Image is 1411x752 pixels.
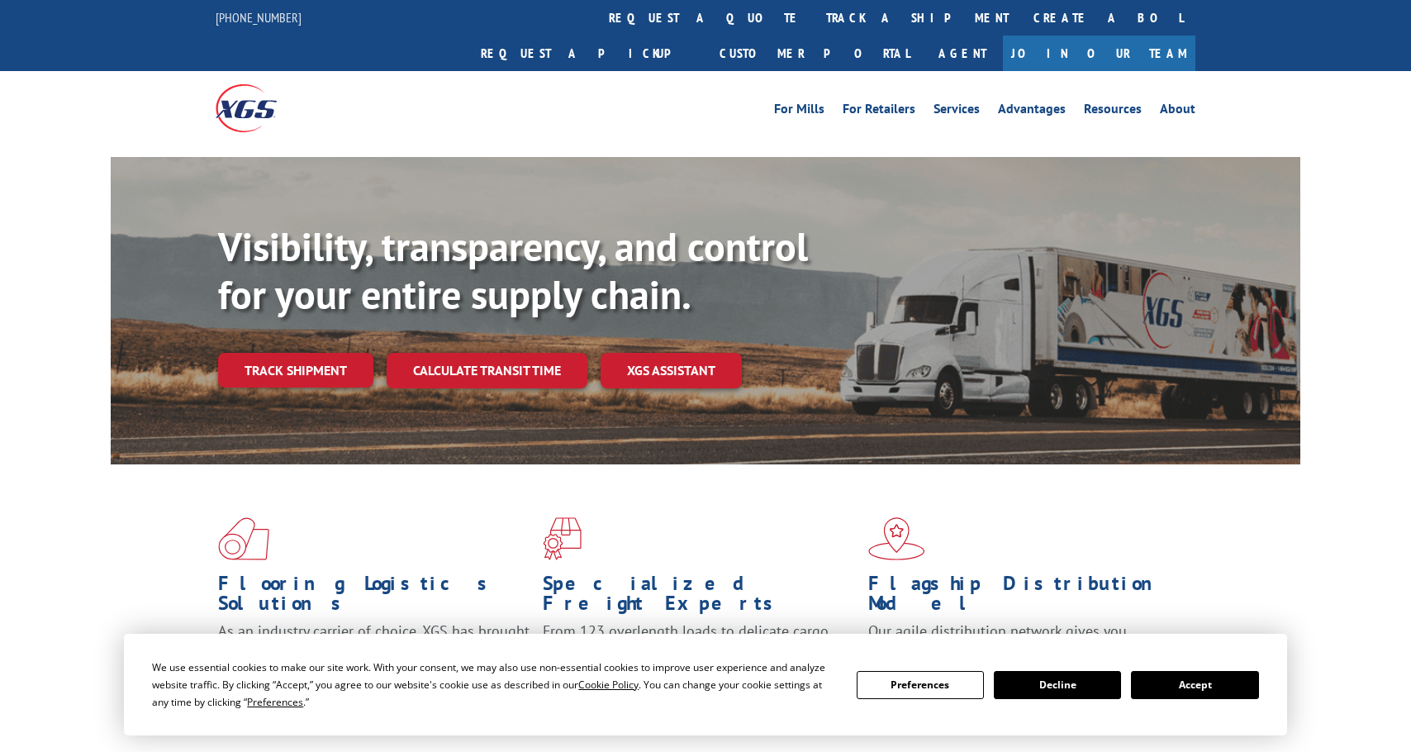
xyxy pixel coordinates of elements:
[843,102,915,121] a: For Retailers
[1003,36,1195,71] a: Join Our Team
[998,102,1066,121] a: Advantages
[1084,102,1142,121] a: Resources
[218,517,269,560] img: xgs-icon-total-supply-chain-intelligence-red
[994,671,1121,699] button: Decline
[543,574,855,621] h1: Specialized Freight Experts
[218,621,530,680] span: As an industry carrier of choice, XGS has brought innovation and dedication to flooring logistics...
[247,695,303,709] span: Preferences
[774,102,824,121] a: For Mills
[543,517,582,560] img: xgs-icon-focused-on-flooring-red
[543,621,855,695] p: From 123 overlength loads to delicate cargo, our experienced staff knows the best way to move you...
[1160,102,1195,121] a: About
[868,517,925,560] img: xgs-icon-flagship-distribution-model-red
[857,671,984,699] button: Preferences
[124,634,1287,735] div: Cookie Consent Prompt
[707,36,922,71] a: Customer Portal
[216,9,302,26] a: [PHONE_NUMBER]
[218,353,373,388] a: Track shipment
[468,36,707,71] a: Request a pickup
[218,574,530,621] h1: Flooring Logistics Solutions
[922,36,1003,71] a: Agent
[387,353,587,388] a: Calculate transit time
[601,353,742,388] a: XGS ASSISTANT
[934,102,980,121] a: Services
[218,221,808,320] b: Visibility, transparency, and control for your entire supply chain.
[868,574,1181,621] h1: Flagship Distribution Model
[1131,671,1258,699] button: Accept
[578,678,639,692] span: Cookie Policy
[868,621,1172,660] span: Our agile distribution network gives you nationwide inventory management on demand.
[152,659,836,711] div: We use essential cookies to make our site work. With your consent, we may also use non-essential ...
